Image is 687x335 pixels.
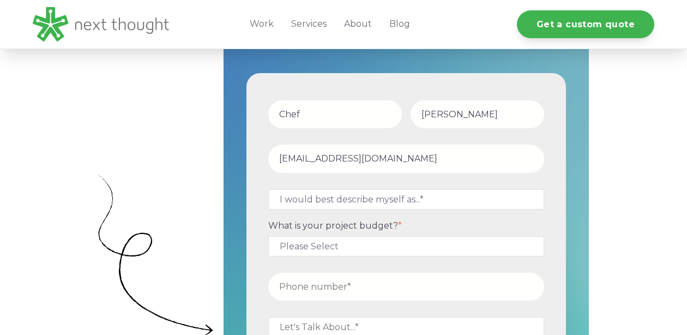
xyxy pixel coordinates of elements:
[411,100,544,128] input: Last Name*
[268,273,544,301] input: Phone number*
[33,7,169,41] img: LG - NextThought Logo
[268,100,402,128] input: First Name*
[517,10,654,38] a: Get a custom quote
[268,145,544,172] input: Email Address*
[268,220,398,231] span: What is your project budget?
[98,175,213,335] img: Big curly arrow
